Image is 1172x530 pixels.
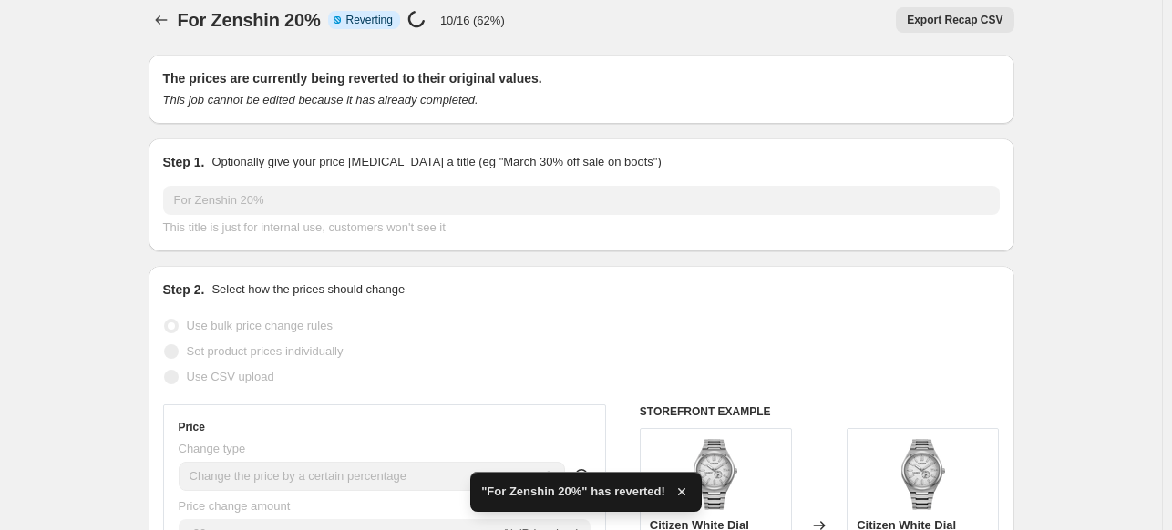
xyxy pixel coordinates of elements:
button: Price change jobs [149,7,174,33]
span: Use CSV upload [187,370,274,383]
span: Change type [179,442,246,455]
span: This title is just for internal use, customers won't see it [163,220,446,234]
p: 10/16 (62%) [440,14,505,27]
h3: Price [179,420,205,434]
span: Price change amount [179,499,291,513]
p: Optionally give your price [MEDICAL_DATA] a title (eg "March 30% off sale on boots") [211,153,661,171]
i: This job cannot be edited because it has already completed. [163,93,478,107]
span: Use bulk price change rules [187,319,333,332]
span: Set product prices individually [187,344,344,358]
span: "For Zenshin 20%" has reverted! [481,483,665,501]
img: NJ0180-80A_main_80x.png [887,438,960,511]
button: Export Recap CSV [896,7,1013,33]
input: 30% off holiday sale [163,186,1000,215]
span: Reverting [346,13,393,27]
div: help [572,466,591,484]
h2: The prices are currently being reverted to their original values. [163,69,1000,87]
h2: Step 1. [163,153,205,171]
h2: Step 2. [163,280,205,299]
img: NJ0180-80A_main_80x.png [679,438,752,511]
span: Export Recap CSV [907,13,1002,27]
span: For Zenshin 20% [178,10,321,30]
p: Select how the prices should change [211,280,405,299]
h6: STOREFRONT EXAMPLE [640,404,1000,419]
